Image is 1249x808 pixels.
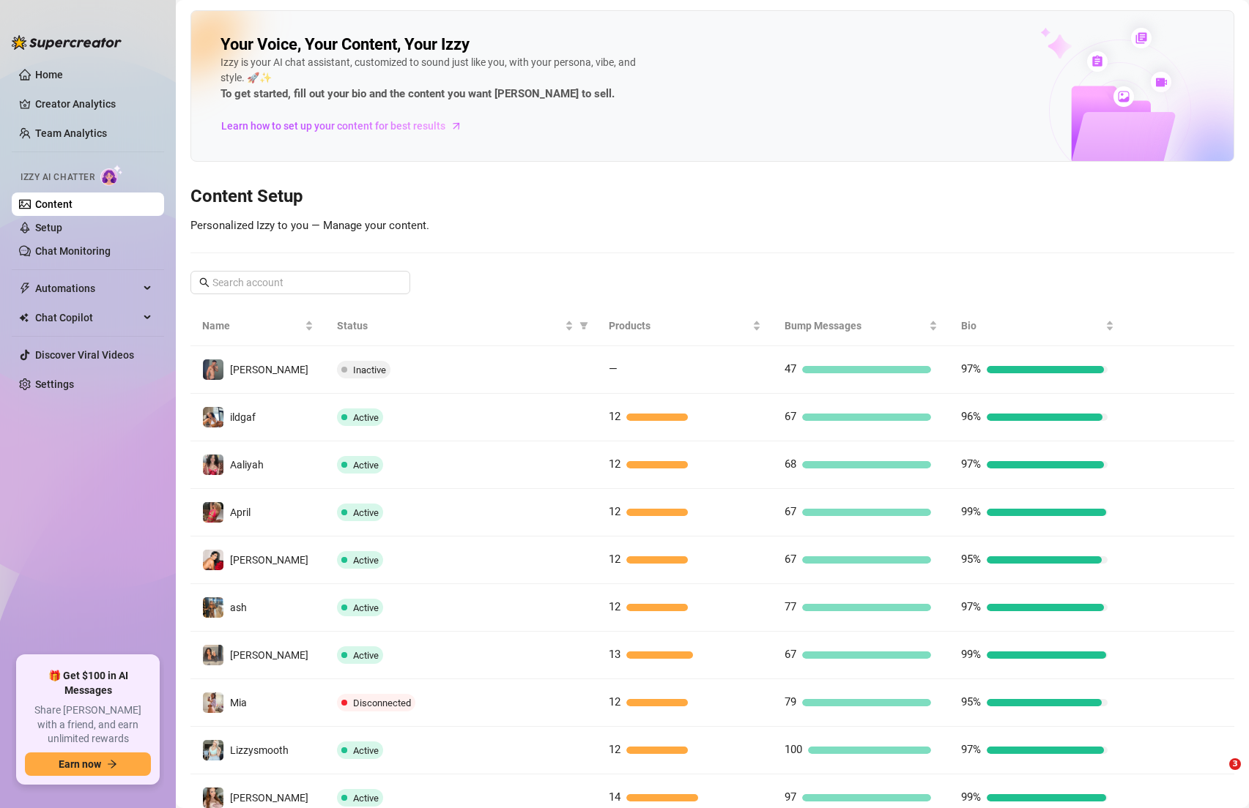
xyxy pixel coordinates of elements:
[961,318,1102,334] span: Bio
[961,410,981,423] span: 96%
[949,306,1126,346] th: Bio
[353,364,386,375] span: Inactive
[25,752,151,776] button: Earn nowarrow-right
[609,695,620,708] span: 12
[35,245,111,257] a: Chat Monitoring
[203,597,223,618] img: ash
[785,648,796,661] span: 67
[609,648,620,661] span: 13
[190,185,1234,209] h3: Content Setup
[1199,758,1234,793] iframe: Intercom live chat
[35,378,74,390] a: Settings
[961,695,981,708] span: 95%
[203,692,223,713] img: Mia
[190,219,429,232] span: Personalized Izzy to you — Manage your content.
[353,412,379,423] span: Active
[609,410,620,423] span: 12
[12,35,122,50] img: logo-BBDzfeDw.svg
[785,457,796,471] span: 68
[785,790,796,804] span: 97
[35,198,73,210] a: Content
[597,306,774,346] th: Products
[609,743,620,756] span: 12
[35,69,63,81] a: Home
[35,349,134,361] a: Discover Viral Videos
[203,550,223,570] img: Sophia
[785,318,926,334] span: Bump Messages
[353,602,379,613] span: Active
[785,695,796,708] span: 79
[579,321,588,330] span: filter
[353,745,379,756] span: Active
[609,790,620,804] span: 14
[35,127,107,139] a: Team Analytics
[220,114,473,138] a: Learn how to set up your content for best results
[199,277,210,288] span: search
[100,165,123,186] img: AI Chatter
[35,277,139,300] span: Automations
[230,602,247,613] span: ash
[785,410,796,423] span: 67
[353,555,379,566] span: Active
[1007,12,1234,161] img: ai-chatter-content-library-cLFOSyPT.png
[220,34,470,55] h2: Your Voice, Your Content, Your Izzy
[785,553,796,566] span: 67
[353,793,379,804] span: Active
[203,740,223,760] img: Lizzysmooth
[609,600,620,613] span: 12
[577,315,591,337] span: filter
[107,759,117,769] span: arrow-right
[230,459,264,471] span: Aaliyah
[203,359,223,380] img: Dominick
[230,554,308,566] span: [PERSON_NAME]
[609,553,620,566] span: 12
[220,55,660,103] div: Izzy is your AI chat assistant, customized to sound just like you, with your persona, vibe, and s...
[961,553,981,566] span: 95%
[609,318,750,334] span: Products
[35,92,152,116] a: Creator Analytics
[203,454,223,475] img: Aaliyah
[202,318,302,334] span: Name
[353,507,379,518] span: Active
[203,788,223,808] img: Chloe
[353,460,379,471] span: Active
[21,171,94,184] span: Izzy AI Chatter
[220,87,615,100] strong: To get started, fill out your bio and the content you want [PERSON_NAME] to sell.
[25,669,151,697] span: 🎁 Get $100 in AI Messages
[961,790,981,804] span: 99%
[961,362,981,375] span: 97%
[35,222,62,233] a: Setup
[19,313,29,323] img: Chat Copilot
[785,362,796,375] span: 47
[35,306,139,329] span: Chat Copilot
[221,118,445,134] span: Learn how to set up your content for best results
[230,697,247,708] span: Mia
[1229,758,1241,770] span: 3
[961,505,981,518] span: 99%
[230,411,256,423] span: ildgaf
[773,306,949,346] th: Bump Messages
[961,457,981,471] span: 97%
[25,703,151,747] span: Share [PERSON_NAME] with a friend, and earn unlimited rewards
[230,506,251,518] span: April
[609,505,620,518] span: 12
[449,119,464,133] span: arrow-right
[337,318,562,334] span: Status
[59,758,101,770] span: Earn now
[19,283,31,294] span: thunderbolt
[609,362,618,375] span: —
[961,600,981,613] span: 97%
[203,645,223,665] img: Esmeralda
[785,600,796,613] span: 77
[230,744,289,756] span: Lizzysmooth
[353,697,411,708] span: Disconnected
[325,306,597,346] th: Status
[230,649,308,661] span: [PERSON_NAME]
[961,743,981,756] span: 97%
[203,502,223,523] img: April
[609,457,620,471] span: 12
[961,648,981,661] span: 99%
[190,306,325,346] th: Name
[785,505,796,518] span: 67
[203,407,223,427] img: ildgaf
